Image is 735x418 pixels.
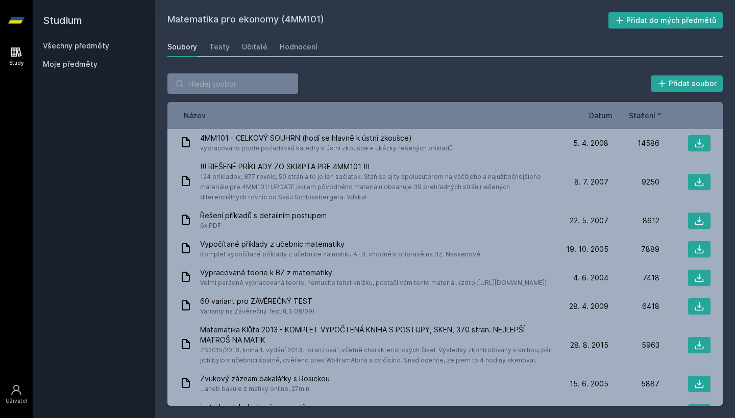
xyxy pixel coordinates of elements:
[200,211,327,221] span: Řešení příkladů s detailním postupem
[200,221,327,231] span: 6x PDF
[167,12,608,29] h2: Matematika pro ekonomy (4MM101)
[651,75,723,92] button: Přidat soubor
[200,325,553,345] span: Matematika Klůfa 2013 - KOMPLET VYPOČTENÁ KNIHA S POSTUPY, SKEN, 370 stran. NEJLEPŠÍ MATROŠ NA MATIK
[566,244,608,254] span: 19. 10. 2005
[629,110,664,121] button: Stažení
[200,278,547,288] span: Velmi parádně vypracovaná teorie, nemusíte tahat knížku, postačí vám tento materiál. (zdroj:[URL]...
[167,37,197,57] a: Soubory
[570,379,608,389] span: 15. 6. 2005
[573,138,608,148] span: 5. 4. 2008
[200,249,482,259] span: Komplet vypočítané příklady z učebnice na matiku A+B, vhodné k přípravě na BZ. Naskenové.
[200,306,314,317] span: Varianty na Závěrečný Test (LS 08/09)
[2,41,31,72] a: Study
[6,397,27,405] div: Uživatel
[200,296,314,306] span: 60 variant pro ZÁVĚREČNÝ TEST
[608,216,659,226] div: 8612
[608,273,659,283] div: 7418
[280,37,317,57] a: Hodnocení
[589,110,612,121] button: Datum
[608,138,659,148] div: 14586
[608,12,723,29] button: Přidat do mých předmětů
[629,110,655,121] span: Stažení
[167,42,197,52] div: Soubory
[167,73,298,94] input: Hledej soubor
[608,244,659,254] div: 7889
[200,162,553,172] span: !!! RIEŠENÉ PRÍKLADY ZO SKRIPTA PRE 4MM101 !!!
[43,59,97,69] span: Moje předměty
[200,345,553,365] span: ZS2015/2016, kniha 1. vydání 2013, "oranžová", včetně charakteristických čísel. Výsledky zkontrol...
[200,384,330,394] span: ...aneb bakule z matiky online, 27min
[43,41,109,50] a: Všechny předměty
[200,268,547,278] span: Vypracovaná teorie k BZ z matematiky
[9,59,24,67] div: Study
[608,301,659,311] div: 6418
[200,374,330,384] span: Zvukový záznam bakalářky s Rosickou
[569,301,608,311] span: 28. 4. 2009
[209,37,230,57] a: Testy
[200,402,312,412] span: instrukce k bak.zkoušce z matiky
[242,37,267,57] a: Učitelé
[280,42,317,52] div: Hodnocení
[200,143,453,153] span: vypracováno podle požadavků katedry k ústní zkoušce + ukázky řešených příkladů
[242,42,267,52] div: Učitelé
[574,177,608,187] span: 8. 7. 2007
[608,379,659,389] div: 5887
[570,216,608,226] span: 22. 5. 2007
[209,42,230,52] div: Testy
[200,239,482,249] span: Vypočítané příklady z učebnic matematiky
[200,133,453,143] span: 4MM101 - CELKOVÝ SOUHRN (hodí se hlavně k ústní zkoušce)
[2,379,31,410] a: Uživatel
[573,273,608,283] span: 4. 6. 2004
[200,172,553,202] span: 124 príkladov, 877 rovníc, 50 strán a to je len začiatok. Staň sa aj ty spoluautorom najväčšieho ...
[608,340,659,350] div: 5963
[570,340,608,350] span: 28. 8. 2015
[608,177,659,187] div: 9250
[184,110,206,121] button: Název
